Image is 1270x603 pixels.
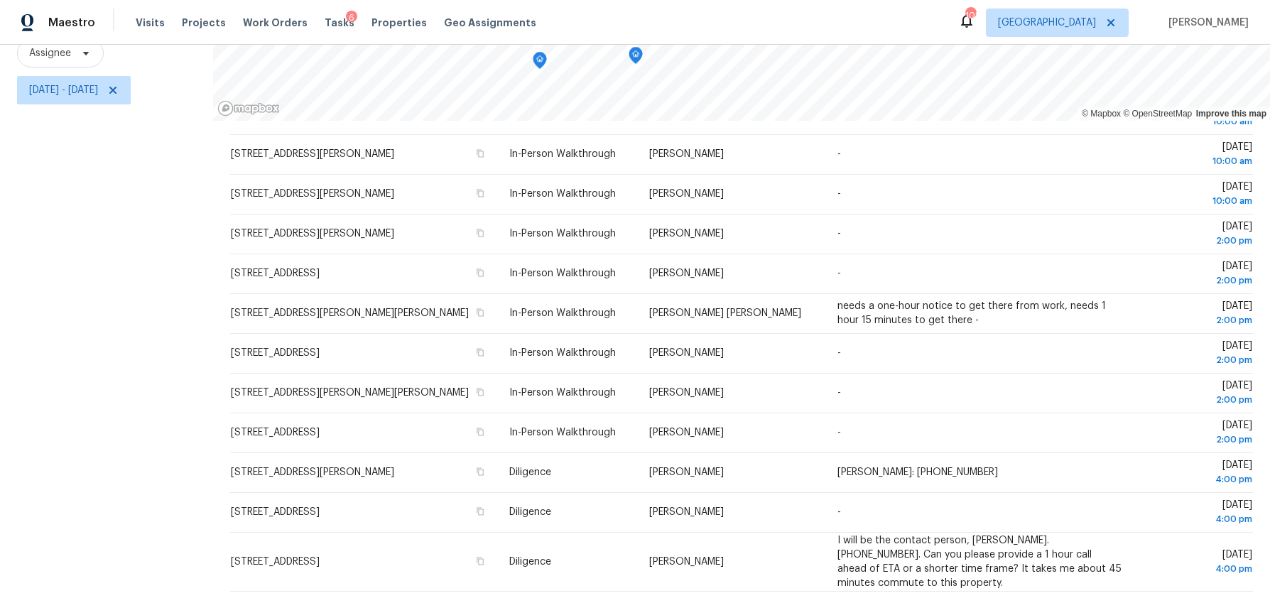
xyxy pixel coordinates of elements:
span: [DATE] [1144,381,1252,407]
span: [STREET_ADDRESS] [231,348,320,358]
button: Copy Address [474,346,487,359]
span: [PERSON_NAME] [649,229,724,239]
span: Maestro [48,16,95,30]
span: In-Person Walkthrough [509,428,616,438]
button: Copy Address [474,386,487,398]
span: [PERSON_NAME] [649,388,724,398]
div: Map marker [533,52,547,74]
span: Properties [371,16,427,30]
span: [GEOGRAPHIC_DATA] [998,16,1096,30]
span: [PERSON_NAME] [649,507,724,517]
span: In-Person Walkthrough [509,189,616,199]
span: [STREET_ADDRESS] [231,557,320,567]
span: [STREET_ADDRESS] [231,428,320,438]
button: Copy Address [474,505,487,518]
a: Improve this map [1196,109,1266,119]
span: In-Person Walkthrough [509,388,616,398]
a: OpenStreetMap [1123,109,1192,119]
span: [DATE] [1144,301,1252,327]
span: Work Orders [243,16,308,30]
span: [PERSON_NAME] [649,428,724,438]
span: Diligence [509,467,551,477]
span: [PERSON_NAME] [649,348,724,358]
span: [STREET_ADDRESS][PERSON_NAME] [231,149,394,159]
button: Copy Address [474,425,487,438]
span: [PERSON_NAME] [649,557,724,567]
div: 10:00 am [1144,154,1252,168]
span: - [837,388,841,398]
div: 102 [965,9,975,23]
button: Copy Address [474,465,487,478]
span: [PERSON_NAME] [649,268,724,278]
span: Diligence [509,557,551,567]
span: [DATE] [1144,500,1252,526]
span: [STREET_ADDRESS] [231,507,320,517]
button: Copy Address [474,187,487,200]
span: needs a one-hour notice to get there from work, needs 1 hour 15 minutes to get there - [837,301,1106,325]
div: 2:00 pm [1144,353,1252,367]
span: - [837,149,841,159]
span: In-Person Walkthrough [509,308,616,318]
button: Copy Address [474,147,487,160]
div: 2:00 pm [1144,273,1252,288]
span: Visits [136,16,165,30]
div: 2:00 pm [1144,433,1252,447]
span: - [837,229,841,239]
span: [PERSON_NAME] [1163,16,1249,30]
span: In-Person Walkthrough [509,348,616,358]
div: 2:00 pm [1144,393,1252,407]
span: Tasks [325,18,354,28]
a: Mapbox homepage [217,100,280,116]
span: [PERSON_NAME] [649,149,724,159]
div: 4:00 pm [1144,472,1252,487]
span: [STREET_ADDRESS] [231,268,320,278]
span: Projects [182,16,226,30]
span: - [837,268,841,278]
span: In-Person Walkthrough [509,149,616,159]
span: Assignee [29,46,71,60]
span: [STREET_ADDRESS][PERSON_NAME] [231,189,394,199]
span: I will be the contact person, [PERSON_NAME]. [PHONE_NUMBER]. Can you please provide a 1 hour call... [837,536,1122,588]
div: 6 [346,11,357,25]
span: - [837,348,841,358]
span: [DATE] - [DATE] [29,83,98,97]
div: 10:00 am [1144,114,1252,129]
span: [PERSON_NAME] [649,467,724,477]
span: [DATE] [1144,460,1252,487]
span: [DATE] [1144,222,1252,248]
span: [DATE] [1144,261,1252,288]
span: [DATE] [1144,182,1252,208]
div: 4:00 pm [1144,562,1252,576]
button: Copy Address [474,555,487,567]
div: 2:00 pm [1144,234,1252,248]
div: 2:00 pm [1144,313,1252,327]
span: [DATE] [1144,550,1252,576]
span: Diligence [509,507,551,517]
span: In-Person Walkthrough [509,229,616,239]
span: In-Person Walkthrough [509,268,616,278]
span: [DATE] [1144,142,1252,168]
span: [STREET_ADDRESS][PERSON_NAME] [231,229,394,239]
span: Geo Assignments [444,16,536,30]
button: Copy Address [474,227,487,239]
span: - [837,507,841,517]
span: [STREET_ADDRESS][PERSON_NAME][PERSON_NAME] [231,388,469,398]
span: - [837,428,841,438]
span: - [837,189,841,199]
span: [PERSON_NAME] [PERSON_NAME] [649,308,801,318]
button: Copy Address [474,266,487,279]
a: Mapbox [1082,109,1121,119]
div: 10:00 am [1144,194,1252,208]
span: [STREET_ADDRESS][PERSON_NAME][PERSON_NAME] [231,308,469,318]
div: 4:00 pm [1144,512,1252,526]
button: Copy Address [474,306,487,319]
span: [PERSON_NAME]: [PHONE_NUMBER] [837,467,998,477]
span: [DATE] [1144,420,1252,447]
span: [PERSON_NAME] [649,189,724,199]
span: [STREET_ADDRESS][PERSON_NAME] [231,467,394,477]
div: Map marker [629,47,643,69]
span: [DATE] [1144,341,1252,367]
